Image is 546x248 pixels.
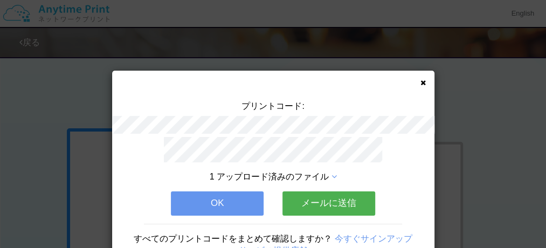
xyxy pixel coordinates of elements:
[241,101,304,111] span: プリントコード:
[171,191,264,215] button: OK
[134,234,332,243] span: すべてのプリントコードをまとめて確認しますか？
[335,234,412,243] a: 今すぐサインアップ
[282,191,375,215] button: メールに送信
[210,172,329,181] span: 1 アップロード済みのファイル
